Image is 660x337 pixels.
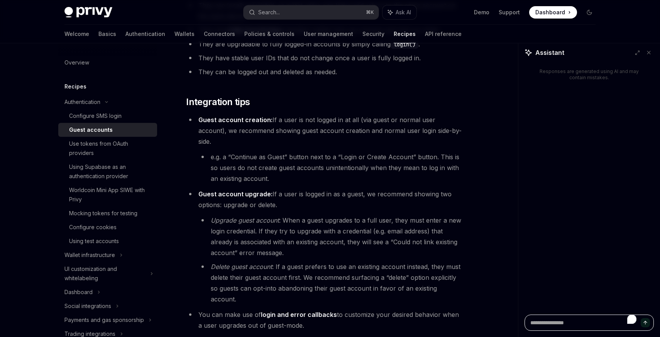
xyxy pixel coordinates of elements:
div: Overview [64,58,89,67]
a: Policies & controls [244,25,294,43]
li: If a user is not logged in at all (via guest or normal user account), we recommend showing guest ... [186,114,464,184]
a: Mocking tokens for testing [58,206,157,220]
li: : When a guest upgrades to a full user, they must enter a new login credential. If they try to up... [198,215,464,258]
a: Worldcoin Mini App SIWE with Privy [58,183,157,206]
li: They can be logged out and deleted as needed. [186,66,464,77]
a: User management [304,25,353,43]
div: Use tokens from OAuth providers [69,139,152,158]
div: Using Supabase as an authentication provider [69,162,152,181]
div: Dashboard [64,288,93,297]
code: login() [391,40,418,49]
li: They are upgradable to fully logged-in accounts by simply calling . [186,39,464,49]
button: Toggle dark mode [583,6,596,19]
button: Send message [641,318,650,327]
h5: Recipes [64,82,86,91]
span: ⌘ K [366,9,374,15]
a: Dashboard [529,6,577,19]
em: Delete guest account [211,263,272,271]
a: Support [499,9,520,16]
li: If a user is logged in as a guest, we recommend showing two options: upgrade or delete. [186,189,464,305]
a: Demo [474,9,489,16]
a: Authentication [125,25,165,43]
div: Worldcoin Mini App SIWE with Privy [69,186,152,204]
div: Wallet infrastructure [64,250,115,260]
a: Overview [58,56,157,70]
a: Security [362,25,384,43]
div: Using test accounts [69,237,119,246]
a: Wallets [174,25,195,43]
div: Mocking tokens for testing [69,209,137,218]
a: Connectors [204,25,235,43]
strong: Guest account creation: [198,116,272,124]
li: They have stable user IDs that do not change once a user is fully logged in. [186,53,464,63]
span: Integration tips [186,96,250,108]
a: Using Supabase as an authentication provider [58,160,157,183]
div: Responses are generated using AI and may contain mistakes. [537,68,641,81]
em: Upgrade guest account [211,216,279,224]
button: Search...⌘K [244,5,379,19]
button: Ask AI [382,5,416,19]
a: Welcome [64,25,89,43]
span: Ask AI [396,9,411,16]
a: Basics [98,25,116,43]
a: Configure cookies [58,220,157,234]
a: Recipes [394,25,416,43]
strong: Guest account upgrade: [198,190,272,198]
div: Configure SMS login [69,111,122,121]
a: API reference [425,25,462,43]
div: Authentication [64,97,100,107]
span: Dashboard [535,9,565,16]
textarea: To enrich screen reader interactions, please activate Accessibility in Grammarly extension settings [525,315,654,331]
div: Search... [258,8,280,17]
a: Configure SMS login [58,109,157,123]
div: Guest accounts [69,125,113,134]
li: You can make use of to customize your desired behavior when a user upgrades out of guest-mode. [186,309,464,331]
a: login and error callbacks [261,311,337,319]
div: Configure cookies [69,223,117,232]
div: Social integrations [64,301,111,311]
div: Payments and gas sponsorship [64,315,144,325]
li: : If a guest prefers to use an existing account instead, they must delete their guest account fir... [198,261,464,305]
a: Guest accounts [58,123,157,137]
li: e.g. a “Continue as Guest” button next to a “Login or Create Account” button. This is so users do... [198,151,464,184]
a: Use tokens from OAuth providers [58,137,157,160]
span: Assistant [535,48,564,57]
img: dark logo [64,7,112,18]
div: UI customization and whitelabeling [64,264,146,283]
a: Using test accounts [58,234,157,248]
